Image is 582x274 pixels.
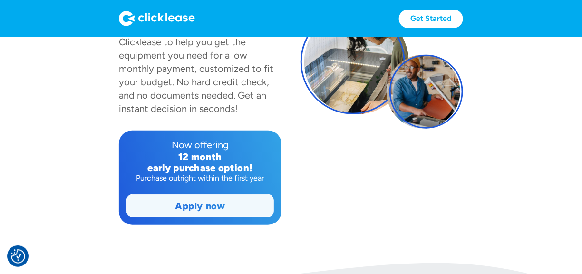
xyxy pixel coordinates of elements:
img: Revisit consent button [11,249,25,264]
a: Apply now [127,195,273,217]
div: Purchase outright within the first year [126,173,274,183]
div: has partnered with Clicklease to help you get the equipment you need for a low monthly payment, c... [119,23,273,114]
button: Consent Preferences [11,249,25,264]
div: early purchase option! [126,162,274,173]
div: 12 month [126,152,274,162]
div: Now offering [126,138,274,152]
img: Logo [119,11,195,26]
a: Get Started [399,10,463,28]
